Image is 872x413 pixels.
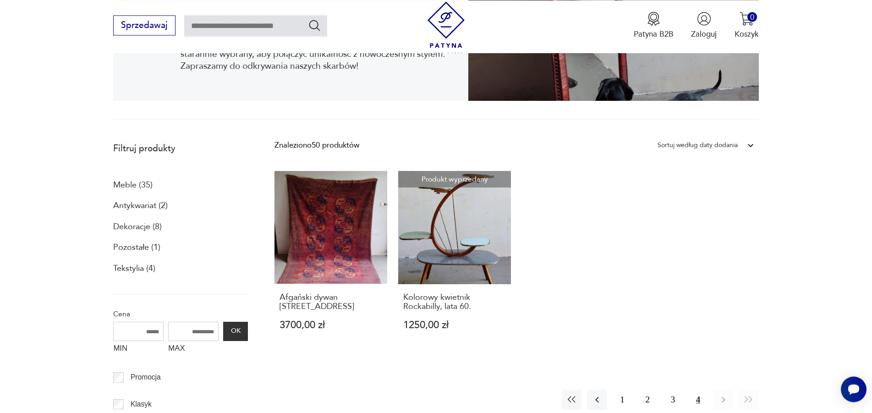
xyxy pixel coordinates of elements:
[113,143,248,154] p: Filtruj produkty
[131,398,152,410] p: Klasyk
[735,28,759,39] p: Koszyk
[113,198,168,214] a: Antykwariat (2)
[647,11,661,26] img: Ikona medalu
[403,320,506,330] p: 1250,00 zł
[634,28,674,39] p: Patyna B2B
[638,390,658,409] button: 2
[747,12,757,22] div: 0
[168,341,219,358] label: MAX
[691,11,717,39] button: Zaloguj
[113,261,155,276] a: Tekstylia (4)
[113,240,160,255] a: Pozostałe (1)
[663,390,683,409] button: 3
[841,376,867,402] iframe: Smartsupp widget button
[131,371,161,383] p: Promocja
[113,308,248,320] p: Cena
[113,22,175,29] a: Sprzedawaj
[113,341,164,358] label: MIN
[398,171,511,351] a: Produkt wyprzedanyKolorowy kwietnik Rockabilly, lata 60.Kolorowy kwietnik Rockabilly, lata 60.125...
[634,11,674,39] button: Patyna B2B
[223,322,248,341] button: OK
[280,320,383,330] p: 3700,00 zł
[280,293,383,312] h3: Afgański dywan [STREET_ADDRESS]
[423,1,469,48] img: Patyna - sklep z meblami i dekoracjami vintage
[403,293,506,312] h3: Kolorowy kwietnik Rockabilly, lata 60.
[274,171,387,351] a: Afgański dywan Ersari 320/214,Lata 60Afgański dywan [STREET_ADDRESS]3700,00 zł
[113,177,153,193] a: Meble (35)
[697,11,711,26] img: Ikonka użytkownika
[274,139,359,151] div: Znaleziono 50 produktów
[735,11,759,39] button: 0Koszyk
[634,11,674,39] a: Ikona medaluPatyna B2B
[658,139,738,151] div: Sortuj według daty dodania
[740,11,754,26] img: Ikona koszyka
[613,390,632,409] button: 1
[691,28,717,39] p: Zaloguj
[113,15,175,35] button: Sprzedawaj
[113,219,162,235] a: Dekoracje (8)
[308,18,321,32] button: Szukaj
[688,390,708,409] button: 4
